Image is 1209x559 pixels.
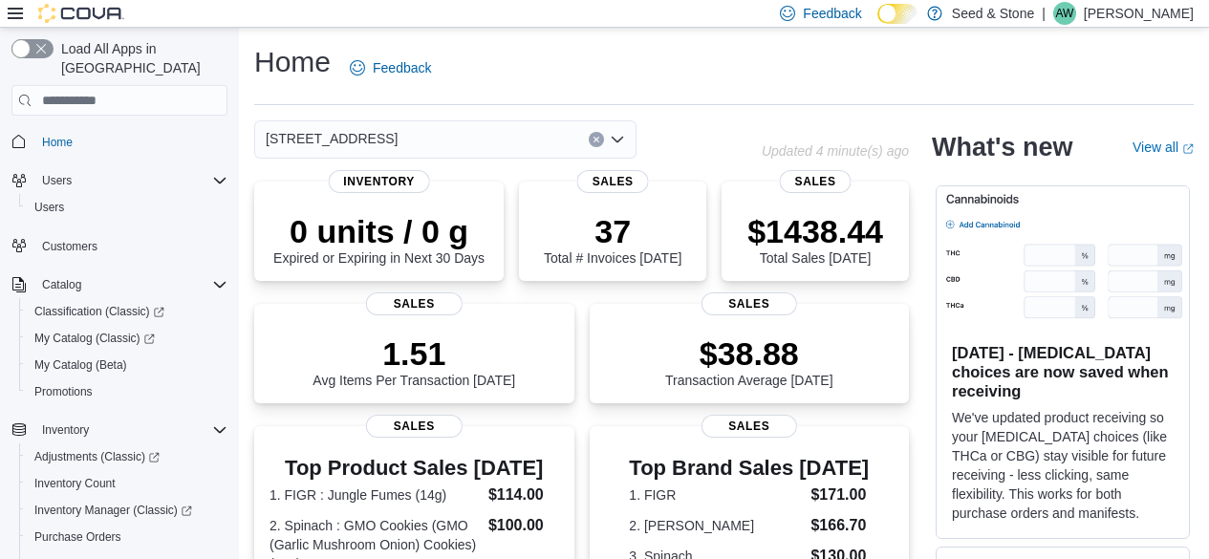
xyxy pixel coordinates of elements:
[54,39,227,77] span: Load All Apps in [GEOGRAPHIC_DATA]
[952,408,1174,523] p: We've updated product receiving so your [MEDICAL_DATA] choices (like THCa or CBG) stay visible fo...
[488,484,559,506] dd: $114.00
[27,196,72,219] a: Users
[19,470,235,497] button: Inventory Count
[27,526,129,548] a: Purchase Orders
[27,472,227,495] span: Inventory Count
[27,499,227,522] span: Inventory Manager (Classic)
[34,476,116,491] span: Inventory Count
[803,4,861,23] span: Feedback
[34,131,80,154] a: Home
[877,4,918,24] input: Dark Mode
[270,457,559,480] h3: Top Product Sales [DATE]
[702,292,797,315] span: Sales
[270,485,481,505] dt: 1. FIGR : Jungle Fumes (14g)
[34,234,227,258] span: Customers
[1042,2,1046,25] p: |
[19,378,235,405] button: Promotions
[42,135,73,150] span: Home
[544,212,681,266] div: Total # Invoices [DATE]
[544,212,681,250] p: 37
[19,524,235,550] button: Purchase Orders
[34,419,97,441] button: Inventory
[34,419,227,441] span: Inventory
[19,325,235,352] a: My Catalog (Classic)
[27,300,172,323] a: Classification (Classic)
[34,357,127,373] span: My Catalog (Beta)
[34,304,164,319] span: Classification (Classic)
[27,196,227,219] span: Users
[254,43,331,81] h1: Home
[19,497,235,524] a: Inventory Manager (Classic)
[810,514,869,537] dd: $166.70
[629,457,869,480] h3: Top Brand Sales [DATE]
[1182,143,1194,155] svg: External link
[27,445,167,468] a: Adjustments (Classic)
[629,516,803,535] dt: 2. [PERSON_NAME]
[34,235,105,258] a: Customers
[747,212,883,266] div: Total Sales [DATE]
[273,212,485,266] div: Expired or Expiring in Next 30 Days
[877,24,878,25] span: Dark Mode
[4,167,235,194] button: Users
[27,380,100,403] a: Promotions
[42,422,89,438] span: Inventory
[27,526,227,548] span: Purchase Orders
[577,170,649,193] span: Sales
[42,239,97,254] span: Customers
[34,331,155,346] span: My Catalog (Classic)
[19,352,235,378] button: My Catalog (Beta)
[313,334,515,373] p: 1.51
[629,485,803,505] dt: 1. FIGR
[747,212,883,250] p: $1438.44
[4,232,235,260] button: Customers
[952,343,1174,400] h3: [DATE] - [MEDICAL_DATA] choices are now saved when receiving
[34,449,160,464] span: Adjustments (Classic)
[27,354,135,376] a: My Catalog (Beta)
[342,49,439,87] a: Feedback
[19,443,235,470] a: Adjustments (Classic)
[366,292,462,315] span: Sales
[589,132,604,147] button: Clear input
[1053,2,1076,25] div: Alex Wang
[34,273,227,296] span: Catalog
[19,194,235,221] button: Users
[932,132,1072,162] h2: What's new
[34,129,227,153] span: Home
[34,529,121,545] span: Purchase Orders
[702,415,797,438] span: Sales
[488,514,559,537] dd: $100.00
[27,499,200,522] a: Inventory Manager (Classic)
[27,445,227,468] span: Adjustments (Classic)
[366,415,462,438] span: Sales
[1084,2,1194,25] p: [PERSON_NAME]
[273,212,485,250] p: 0 units / 0 g
[610,132,625,147] button: Open list of options
[27,327,227,350] span: My Catalog (Classic)
[4,127,235,155] button: Home
[665,334,833,388] div: Transaction Average [DATE]
[34,503,192,518] span: Inventory Manager (Classic)
[27,354,227,376] span: My Catalog (Beta)
[4,271,235,298] button: Catalog
[780,170,852,193] span: Sales
[34,169,79,192] button: Users
[665,334,833,373] p: $38.88
[34,273,89,296] button: Catalog
[762,143,909,159] p: Updated 4 minute(s) ago
[34,169,227,192] span: Users
[1055,2,1073,25] span: AW
[34,384,93,399] span: Promotions
[952,2,1034,25] p: Seed & Stone
[373,58,431,77] span: Feedback
[4,417,235,443] button: Inventory
[34,200,64,215] span: Users
[27,327,162,350] a: My Catalog (Classic)
[19,298,235,325] a: Classification (Classic)
[38,4,124,23] img: Cova
[810,484,869,506] dd: $171.00
[42,277,81,292] span: Catalog
[42,173,72,188] span: Users
[328,170,430,193] span: Inventory
[27,380,227,403] span: Promotions
[27,300,227,323] span: Classification (Classic)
